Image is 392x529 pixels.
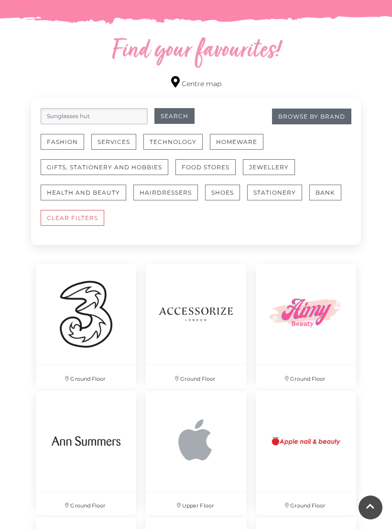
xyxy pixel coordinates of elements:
[31,36,361,66] h2: Find your favourites!
[41,159,168,175] button: Gifts, Stationery and Hobbies
[256,365,356,388] p: Ground Floor
[41,185,126,200] button: Health and Beauty
[210,134,263,150] button: Homeware
[41,134,91,159] a: Fashion
[143,134,210,159] a: Technology
[247,185,309,210] a: Stationery
[251,386,361,513] a: Ground Floor
[31,386,141,513] a: Ground Floor
[146,492,246,515] p: Upper Floor
[91,134,136,150] button: Services
[141,386,251,513] a: Upper Floor
[309,185,348,210] a: Bank
[41,159,175,185] a: Gifts, Stationery and Hobbies
[31,259,141,386] a: Ground Floor
[251,259,361,386] a: Ground Floor
[210,134,271,159] a: Homeware
[41,210,104,226] button: CLEAR FILTERS
[41,185,133,210] a: Health and Beauty
[141,259,251,386] a: Ground Floor
[41,134,84,150] button: Fashion
[243,159,295,175] button: Jewellery
[256,492,356,515] p: Ground Floor
[175,159,236,175] button: Food Stores
[171,76,221,89] a: Centre map
[91,134,143,159] a: Services
[154,108,195,124] button: Search
[175,159,243,185] a: Food Stores
[247,185,302,200] button: Stationery
[36,365,136,388] p: Ground Floor
[272,109,351,124] a: Browse By Brand
[133,185,205,210] a: Hairdressers
[146,365,246,388] p: Ground Floor
[36,492,136,515] p: Ground Floor
[133,185,198,200] button: Hairdressers
[243,159,302,185] a: Jewellery
[41,108,148,124] input: Search for retailers
[309,185,341,200] button: Bank
[205,185,240,200] button: Shoes
[143,134,203,150] button: Technology
[41,210,111,235] a: CLEAR FILTERS
[205,185,247,210] a: Shoes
